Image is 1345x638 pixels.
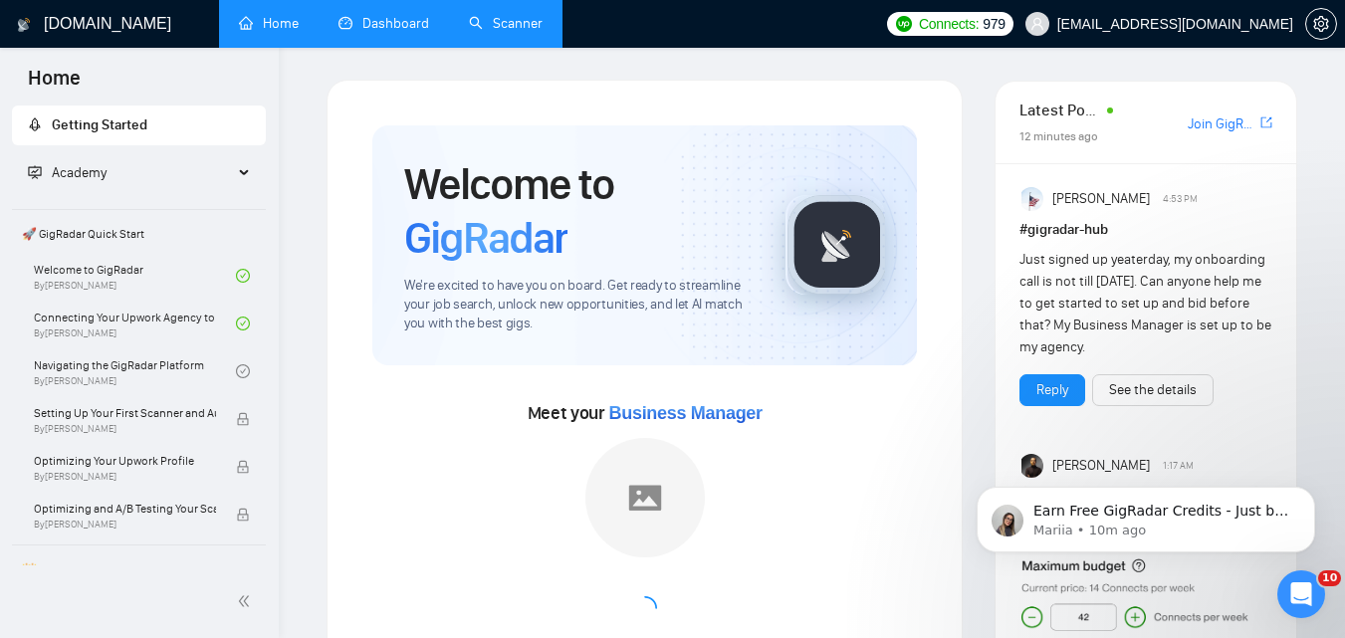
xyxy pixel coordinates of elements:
[34,499,216,519] span: Optimizing and A/B Testing Your Scanner for Better Results
[34,254,236,298] a: Welcome to GigRadarBy[PERSON_NAME]
[14,214,264,254] span: 🚀 GigRadar Quick Start
[404,277,754,333] span: We're excited to have you on board. Get ready to streamline your job search, unlock new opportuni...
[14,549,264,589] span: 👑 Agency Success with GigRadar
[1163,190,1198,208] span: 4:53 PM
[237,591,257,611] span: double-left
[1036,379,1068,401] a: Reply
[609,403,763,423] span: Business Manager
[1318,570,1341,586] span: 10
[52,164,107,181] span: Academy
[528,402,763,424] span: Meet your
[1019,129,1098,143] span: 12 minutes ago
[338,15,429,32] a: dashboardDashboard
[34,302,236,345] a: Connecting Your Upwork Agency to GigRadarBy[PERSON_NAME]
[404,157,754,265] h1: Welcome to
[1052,188,1150,210] span: [PERSON_NAME]
[12,106,266,145] li: Getting Started
[12,64,97,106] span: Home
[630,593,660,623] span: loading
[28,164,107,181] span: Academy
[1305,8,1337,40] button: setting
[28,117,42,131] span: rocket
[404,211,567,265] span: GigRadar
[17,9,31,41] img: logo
[469,15,543,32] a: searchScanner
[236,317,250,330] span: check-circle
[947,445,1345,584] iframe: Intercom notifications message
[34,349,236,393] a: Navigating the GigRadar PlatformBy[PERSON_NAME]
[787,195,887,295] img: gigradar-logo.png
[1260,113,1272,132] a: export
[34,471,216,483] span: By [PERSON_NAME]
[1021,187,1045,211] img: Anisuzzaman Khan
[1092,374,1214,406] button: See the details
[1019,251,1271,355] span: Just signed up yeaterday, my onboarding call is not till [DATE]. Can anyone help me to get starte...
[34,423,216,435] span: By [PERSON_NAME]
[1019,98,1101,122] span: Latest Posts from the GigRadar Community
[236,508,250,522] span: lock
[34,403,216,423] span: Setting Up Your First Scanner and Auto-Bidder
[919,13,979,35] span: Connects:
[34,451,216,471] span: Optimizing Your Upwork Profile
[1260,114,1272,130] span: export
[1306,16,1336,32] span: setting
[236,460,250,474] span: lock
[1277,570,1325,618] iframe: Intercom live chat
[28,165,42,179] span: fund-projection-screen
[236,412,250,426] span: lock
[1030,17,1044,31] span: user
[236,364,250,378] span: check-circle
[1305,16,1337,32] a: setting
[585,438,705,557] img: placeholder.png
[52,116,147,133] span: Getting Started
[1188,113,1256,135] a: Join GigRadar Slack Community
[34,519,216,531] span: By [PERSON_NAME]
[983,13,1005,35] span: 979
[239,15,299,32] a: homeHome
[896,16,912,32] img: upwork-logo.png
[1019,219,1272,241] h1: # gigradar-hub
[1109,379,1197,401] a: See the details
[236,269,250,283] span: check-circle
[1019,374,1085,406] button: Reply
